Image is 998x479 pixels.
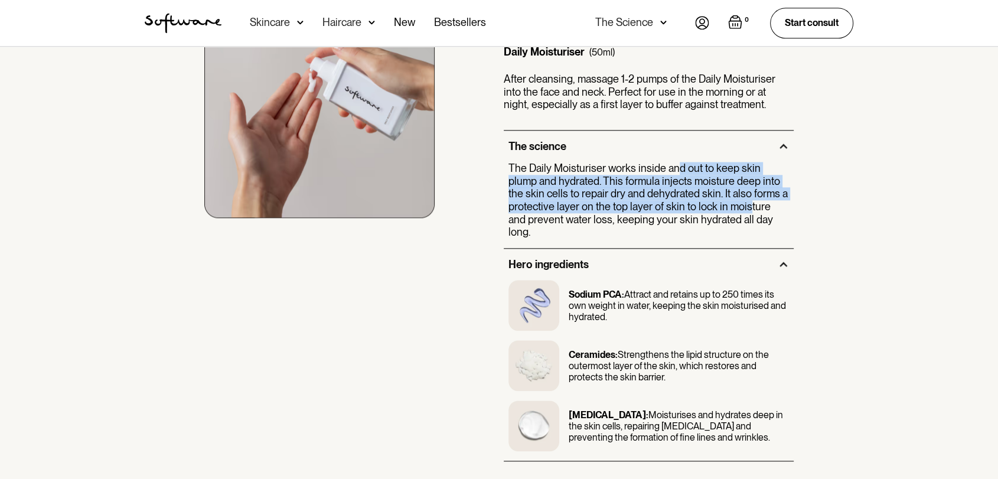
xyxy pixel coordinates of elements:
[660,17,667,28] img: arrow down
[504,73,794,111] p: After cleansing, massage 1-2 pumps of the Daily Moisturiser into the face and neck. Perfect for u...
[569,409,789,444] p: Moisturises and hydrates deep in the skin cells, repairing [MEDICAL_DATA] and preventing the form...
[569,349,789,383] p: Strengthens the lipid structure on the outermost layer of the skin, which restores and protects t...
[595,17,653,28] div: The Science
[728,15,751,31] a: Open empty cart
[742,15,751,25] div: 0
[250,17,290,28] div: Skincare
[569,289,789,323] p: Attract and retains up to 250 times its own weight in water, keeping the skin moisturised and hyd...
[145,13,221,33] a: home
[589,47,615,58] div: (50ml)
[508,258,589,271] div: Hero ingredients
[368,17,375,28] img: arrow down
[508,162,789,239] p: The Daily Moisturiser works inside and out to keep skin plump and hydrated. This formula injects ...
[504,45,585,58] div: Daily Moisturiser
[569,289,624,300] strong: Sodium PCA:
[569,409,648,421] strong: [MEDICAL_DATA]:
[322,17,361,28] div: Haircare
[569,349,618,360] strong: Ceramides:
[508,140,566,153] div: The science
[770,8,853,38] a: Start consult
[297,17,304,28] img: arrow down
[145,13,221,33] img: Software Logo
